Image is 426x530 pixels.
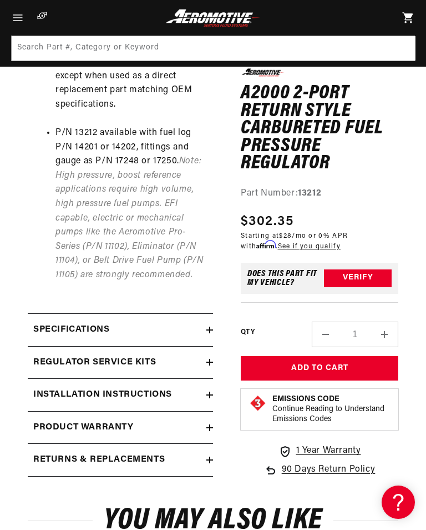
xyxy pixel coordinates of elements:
[324,269,392,287] button: Verify
[33,323,109,337] h2: Specifications
[241,232,398,252] p: Starting at /mo or 0% APR with .
[164,9,262,27] img: Aeromotive
[28,314,213,346] summary: Specifications
[33,388,172,402] h2: Installation Instructions
[12,36,415,61] input: Search Part #, Category or Keyword
[28,379,213,411] summary: Installation Instructions
[278,243,341,250] a: See if you qualify - Learn more about Affirm Financing (opens in modal)
[279,233,292,239] span: $28
[390,36,414,61] button: Search Part #, Category or Keyword
[264,462,376,477] a: 90 Days Return Policy
[272,394,390,424] button: Emissions CodeContinue Reading to Understand Emissions Codes
[55,41,207,112] li: This product is not legal for sale or use on emission-controlled vehicles except when used as a d...
[247,269,324,287] div: Does This part fit My vehicle?
[241,356,398,381] button: Add to Cart
[55,157,204,279] em: Note: High pressure, boost reference applications require high volume, high pressure fuel pumps. ...
[33,453,165,467] h2: Returns & replacements
[282,462,376,477] span: 90 Days Return Policy
[33,421,134,435] h2: Product warranty
[296,444,361,458] span: 1 Year Warranty
[28,412,213,444] summary: Product warranty
[28,444,213,476] summary: Returns & replacements
[55,126,207,283] li: P/N 13212 available with fuel log P/N 14201 or 14202, fittings and gauge as P/N 17248 or 17250.
[278,444,361,458] a: 1 Year Warranty
[28,347,213,379] summary: Regulator Service Kits
[298,188,321,197] strong: 13212
[249,394,267,412] img: Emissions code
[256,241,276,249] span: Affirm
[241,212,293,232] span: $302.35
[272,395,339,403] strong: Emissions Code
[241,328,255,337] label: QTY
[241,85,398,173] h1: A2000 2-Port Return Style Carbureted Fuel Pressure Regulator
[33,356,156,370] h2: Regulator Service Kits
[241,186,398,201] div: Part Number:
[272,404,390,424] p: Continue Reading to Understand Emissions Codes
